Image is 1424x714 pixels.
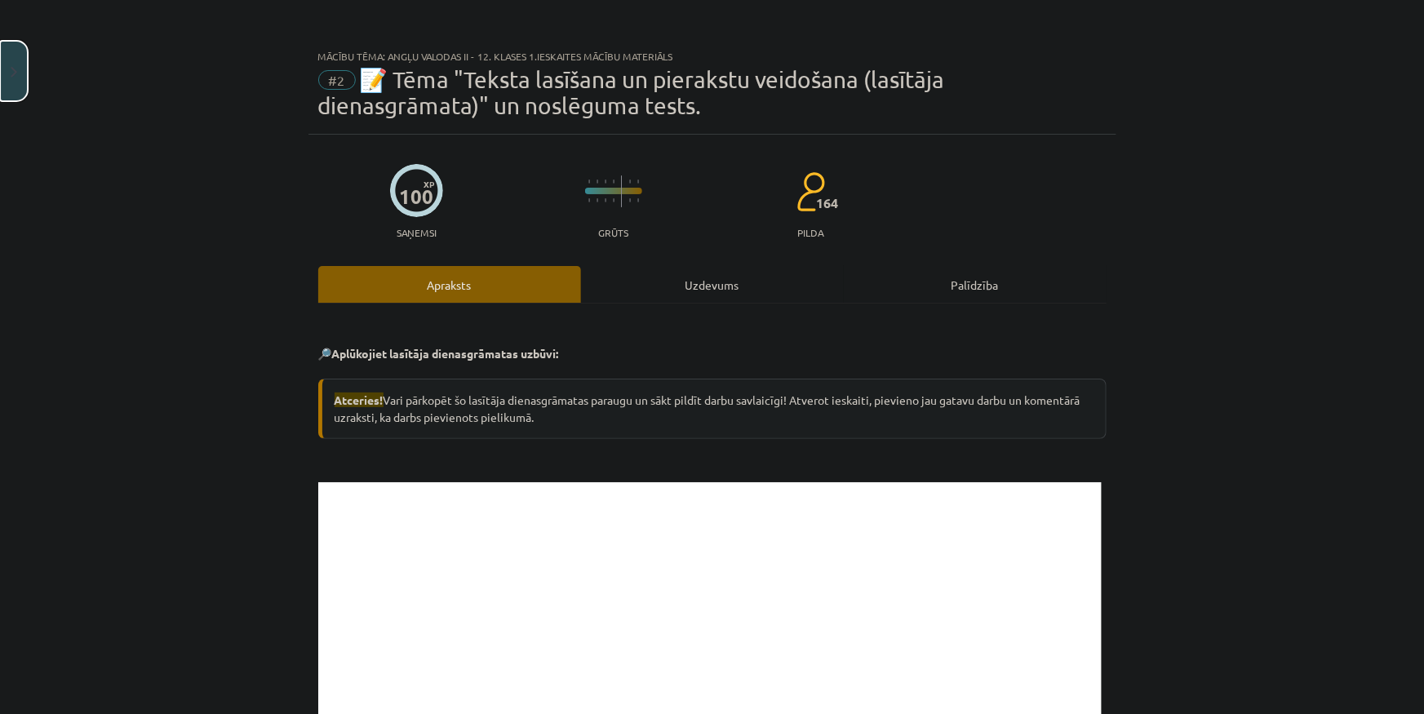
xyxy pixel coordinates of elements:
span: 164 [817,196,839,211]
span: #2 [318,70,356,90]
img: students-c634bb4e5e11cddfef0936a35e636f08e4e9abd3cc4e673bd6f9a4125e45ecb1.svg [796,171,825,212]
p: Saņemsi [390,227,443,238]
img: icon-short-line-57e1e144782c952c97e751825c79c345078a6d821885a25fce030b3d8c18986b.svg [597,198,598,202]
img: icon-close-lesson-0947bae3869378f0d4975bcd49f059093ad1ed9edebbc8119c70593378902aed.svg [11,67,17,78]
strong: Aplūkojiet lasītāja dienasgrāmatas uzbūvi: [332,346,559,361]
img: icon-long-line-d9ea69661e0d244f92f715978eff75569469978d946b2353a9bb055b3ed8787d.svg [621,175,623,207]
img: icon-short-line-57e1e144782c952c97e751825c79c345078a6d821885a25fce030b3d8c18986b.svg [588,180,590,184]
img: icon-short-line-57e1e144782c952c97e751825c79c345078a6d821885a25fce030b3d8c18986b.svg [605,180,606,184]
img: icon-short-line-57e1e144782c952c97e751825c79c345078a6d821885a25fce030b3d8c18986b.svg [629,198,631,202]
div: Mācību tēma: Angļu valodas ii - 12. klases 1.ieskaites mācību materiāls [318,51,1107,62]
img: icon-short-line-57e1e144782c952c97e751825c79c345078a6d821885a25fce030b3d8c18986b.svg [637,180,639,184]
img: icon-short-line-57e1e144782c952c97e751825c79c345078a6d821885a25fce030b3d8c18986b.svg [629,180,631,184]
p: 🔎 [318,345,1107,362]
img: icon-short-line-57e1e144782c952c97e751825c79c345078a6d821885a25fce030b3d8c18986b.svg [588,198,590,202]
span: XP [424,180,434,188]
div: 100 [399,185,433,208]
div: Palīdzība [844,266,1107,303]
span: Atceries! [335,392,384,407]
img: icon-short-line-57e1e144782c952c97e751825c79c345078a6d821885a25fce030b3d8c18986b.svg [637,198,639,202]
p: Grūts [598,227,628,238]
img: icon-short-line-57e1e144782c952c97e751825c79c345078a6d821885a25fce030b3d8c18986b.svg [613,180,614,184]
img: icon-short-line-57e1e144782c952c97e751825c79c345078a6d821885a25fce030b3d8c18986b.svg [597,180,598,184]
img: icon-short-line-57e1e144782c952c97e751825c79c345078a6d821885a25fce030b3d8c18986b.svg [613,198,614,202]
div: Vari pārkopēt šo lasītāja dienasgrāmatas paraugu un sākt pildīt darbu savlaicīgi! Atverot ieskait... [318,379,1107,439]
p: pilda [797,227,823,238]
span: 📝 Tēma "Teksta lasīšana un pierakstu veidošana (lasītāja dienasgrāmata)" un noslēguma tests. [318,66,945,119]
div: Uzdevums [581,266,844,303]
div: Apraksts [318,266,581,303]
img: icon-short-line-57e1e144782c952c97e751825c79c345078a6d821885a25fce030b3d8c18986b.svg [605,198,606,202]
